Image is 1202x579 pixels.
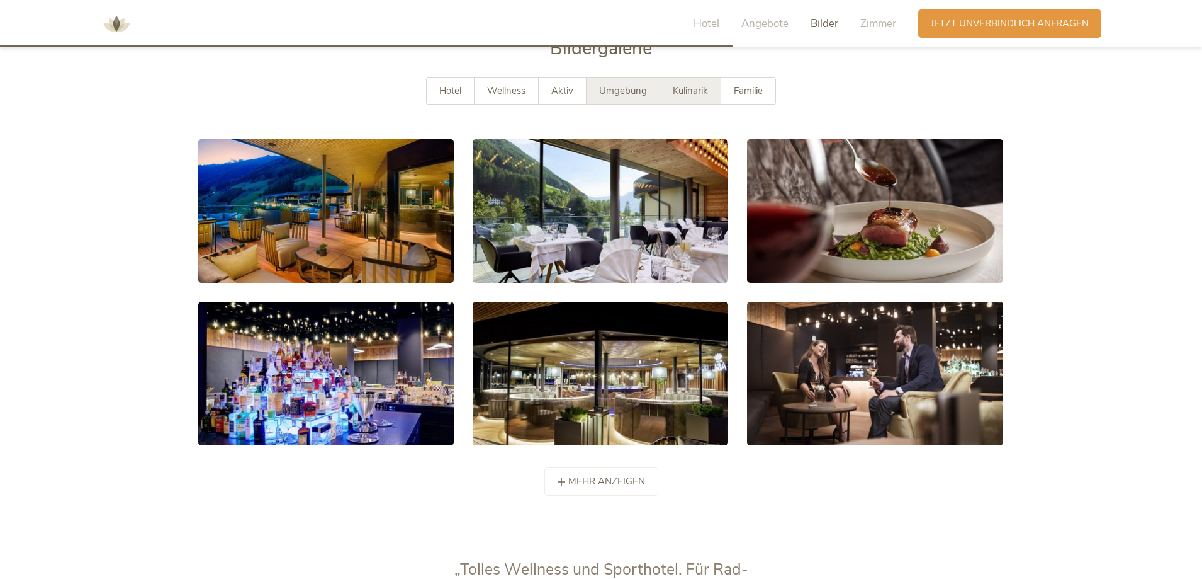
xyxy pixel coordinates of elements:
img: AMONTI & LUNARIS Wellnessresort [98,5,135,43]
span: mehr anzeigen [568,475,645,488]
span: Bilder [811,16,838,31]
span: Zimmer [860,16,896,31]
span: Wellness [487,84,525,97]
span: Aktiv [551,84,573,97]
span: Hotel [694,16,719,31]
span: Kulinarik [673,84,708,97]
span: Angebote [741,16,789,31]
span: Bildergalerie [550,36,652,60]
span: Umgebung [599,84,647,97]
span: Jetzt unverbindlich anfragen [931,17,1089,30]
a: AMONTI & LUNARIS Wellnessresort [98,19,135,28]
span: Familie [734,84,763,97]
span: Hotel [439,84,461,97]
